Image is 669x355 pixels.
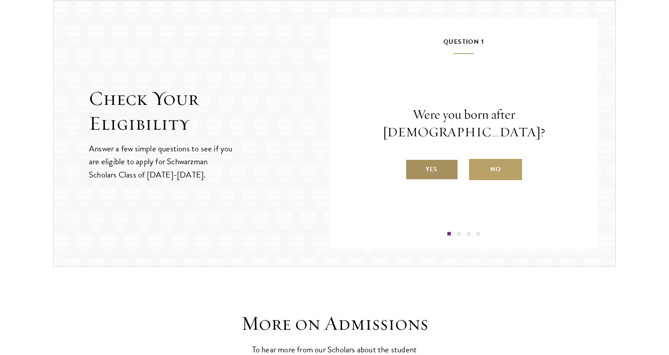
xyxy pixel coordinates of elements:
p: Were you born after [DEMOGRAPHIC_DATA]? [356,106,571,141]
label: No [469,159,522,180]
label: Yes [405,159,458,180]
h2: Check Your Eligibility [89,86,330,136]
p: Answer a few simple questions to see if you are eligible to apply for Schwarzman Scholars Class o... [89,142,234,181]
h3: More on Admissions [197,311,472,336]
h5: Question 1 [356,36,571,54]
